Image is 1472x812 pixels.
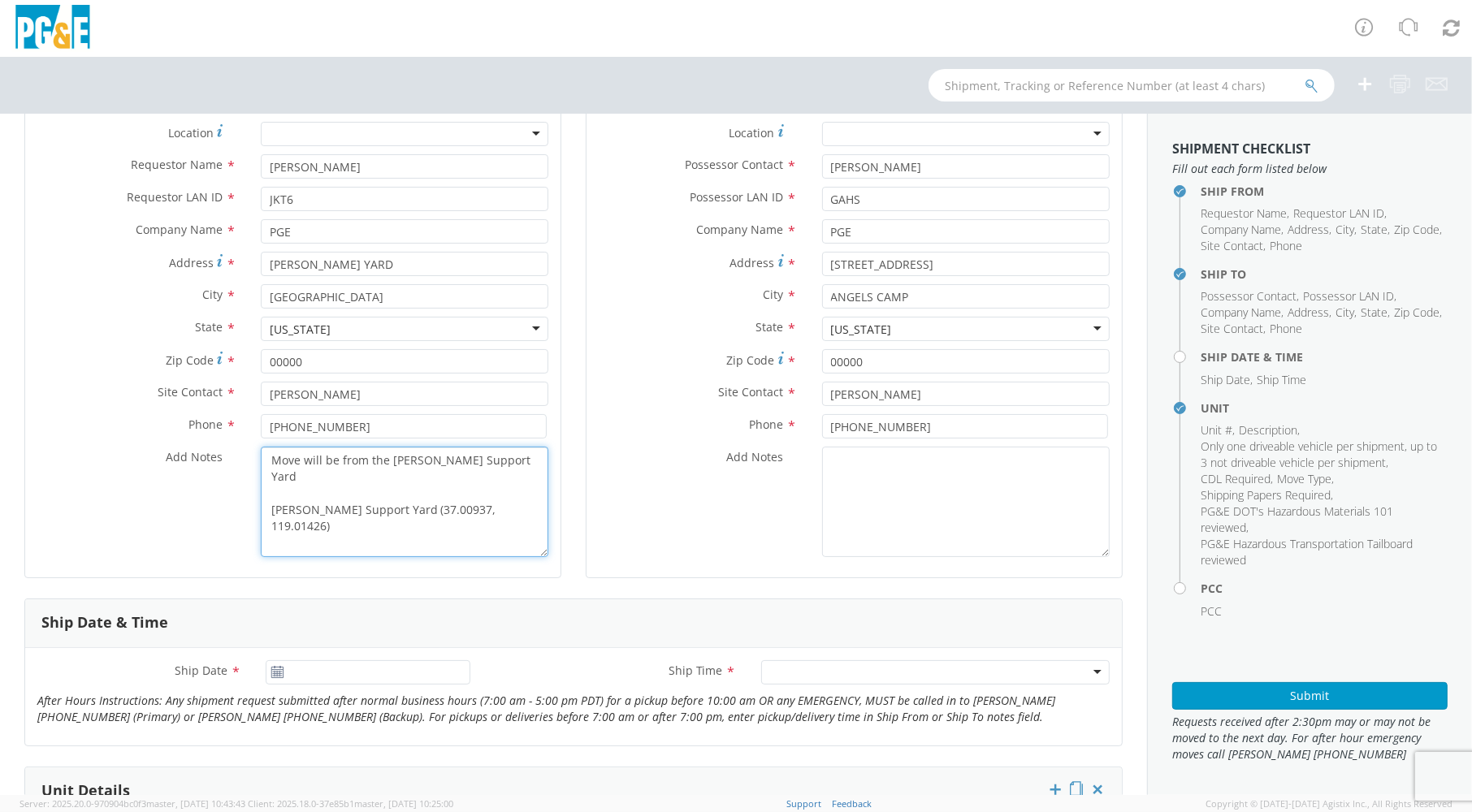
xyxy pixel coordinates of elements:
[12,5,93,53] img: pge-logo-06675f144f4cfa6a6814.png
[929,69,1335,101] input: Shipment, Tracking or Reference Number (at least 4 chars)
[1172,714,1448,762] span: Requests received after 2:30pm may or may not be moved to the next day. For after hour emergency ...
[1303,288,1394,304] span: Possessor LAN ID
[1239,422,1300,438] li: ,
[1361,222,1388,237] span: State
[158,384,223,400] span: Site Contact
[727,352,775,368] span: Zip Code
[1201,321,1263,336] span: Site Contact
[1201,268,1448,280] h4: Ship To
[1201,304,1284,321] li: ,
[41,783,130,799] h3: Unit Details
[1288,222,1329,237] span: Address
[1201,288,1299,304] li: ,
[1201,372,1253,388] li: ,
[1288,222,1331,238] li: ,
[166,352,214,368] span: Zip Code
[19,797,245,810] span: Server: 2025.20.0-970904bc0f3
[1201,487,1331,503] span: Shipping Papers Required
[1361,304,1390,321] li: ,
[1336,304,1357,321] li: ,
[1270,238,1302,253] span: Phone
[136,222,223,237] span: Company Name
[787,797,822,810] a: Support
[1172,161,1448,177] span: Fill out each form listed below
[1201,205,1289,222] li: ,
[195,319,223,335] span: State
[270,322,331,338] div: [US_STATE]
[169,255,214,270] span: Address
[1201,185,1448,197] h4: Ship From
[730,255,775,270] span: Address
[1201,471,1273,487] li: ,
[1201,402,1448,414] h4: Unit
[248,797,453,810] span: Client: 2025.18.0-37e85b1
[1201,222,1284,238] li: ,
[686,157,784,172] span: Possessor Contact
[202,287,223,302] span: City
[1270,321,1302,336] span: Phone
[1201,503,1444,536] li: ,
[188,417,223,432] span: Phone
[1394,304,1442,321] li: ,
[1277,471,1334,487] li: ,
[730,125,775,140] span: Location
[1201,205,1287,221] span: Requestor Name
[1336,222,1354,237] span: City
[1201,351,1448,363] h4: Ship Date & Time
[1288,304,1331,321] li: ,
[175,663,227,678] span: Ship Date
[1361,304,1388,320] span: State
[354,797,453,810] span: master, [DATE] 10:25:00
[1201,238,1263,253] span: Site Contact
[127,189,223,205] span: Requestor LAN ID
[1201,503,1393,535] span: PG&E DOT's Hazardous Materials 101 reviewed
[764,287,784,302] span: City
[1201,438,1444,471] li: ,
[1257,372,1306,387] span: Ship Time
[1201,582,1448,594] h4: PCC
[1201,422,1235,438] li: ,
[1201,372,1250,387] span: Ship Date
[1172,140,1310,158] strong: Shipment Checklist
[1201,438,1437,470] span: Only one driveable vehicle per shipment, up to 3 not driveable vehicle per shipment
[1394,304,1440,320] span: Zip Code
[1201,603,1222,619] span: PCC
[1239,422,1297,438] span: Description
[37,693,1055,724] i: After Hours Instructions: Any shipment request submitted after normal business hours (7:00 am - 5...
[1201,471,1271,486] span: CDL Required
[131,157,223,172] span: Requestor Name
[1336,304,1354,320] span: City
[833,797,872,810] a: Feedback
[831,322,892,338] div: [US_STATE]
[1293,205,1384,221] span: Requestor LAN ID
[691,189,784,205] span: Possessor LAN ID
[166,449,223,464] span: Add Notes
[168,125,214,140] span: Location
[756,319,784,335] span: State
[719,384,784,400] span: Site Contact
[1201,238,1266,254] li: ,
[727,449,784,464] span: Add Notes
[1293,205,1387,222] li: ,
[669,663,723,678] span: Ship Time
[1303,288,1396,304] li: ,
[146,797,245,810] span: master, [DATE] 10:43:43
[1277,471,1331,486] span: Move Type
[1201,222,1281,237] span: Company Name
[1172,682,1448,710] button: Submit
[1288,304,1329,320] span: Address
[1201,487,1333,503] li: ,
[1201,536,1413,568] span: PG&E Hazardous Transportation Tailboard reviewed
[1361,222,1390,238] li: ,
[1394,222,1442,238] li: ,
[1201,321,1266,337] li: ,
[1394,222,1440,237] span: Zip Code
[750,417,784,432] span: Phone
[1206,797,1453,810] span: Copyright © [DATE]-[DATE] Agistix Inc., All Rights Reserved
[1336,222,1357,238] li: ,
[41,615,168,631] h3: Ship Date & Time
[697,222,784,237] span: Company Name
[1201,422,1232,438] span: Unit #
[1201,288,1297,304] span: Possessor Contact
[1201,304,1281,320] span: Company Name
